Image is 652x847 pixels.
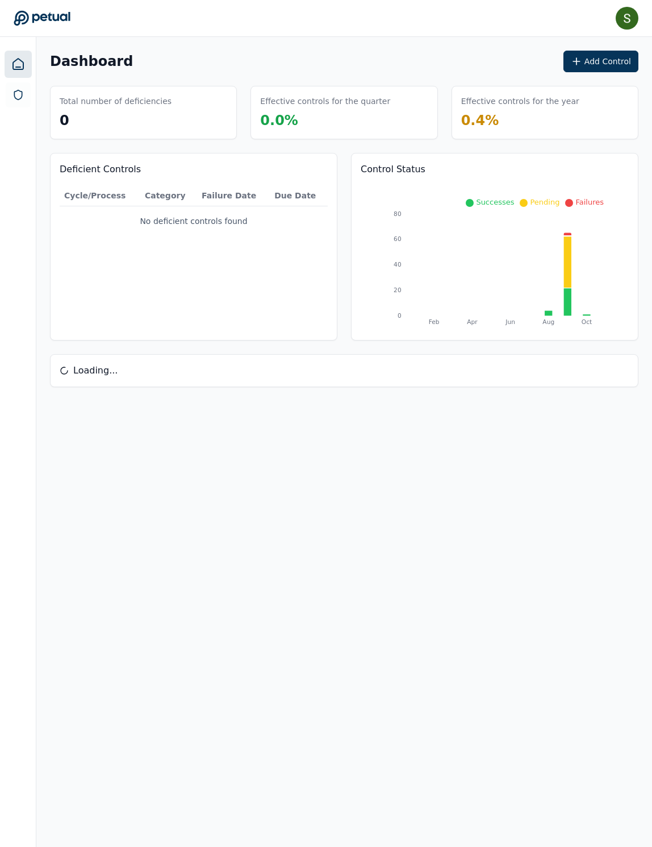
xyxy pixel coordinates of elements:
[270,185,328,206] th: Due Date
[530,198,559,206] span: Pending
[394,261,402,268] tspan: 40
[6,82,31,107] a: SOC 1 Reports
[563,51,638,72] button: Add Control
[14,10,70,26] a: Go to Dashboard
[467,318,478,326] tspan: Apr
[260,113,298,128] span: 0.0 %
[461,113,499,128] span: 0.4 %
[476,198,514,206] span: Successes
[260,96,390,107] h3: Effective controls for the quarter
[60,113,69,128] span: 0
[394,235,402,243] tspan: 60
[616,7,638,30] img: Samuel Tan
[394,287,402,294] tspan: 20
[575,198,604,206] span: Failures
[542,318,554,326] tspan: Aug
[394,210,402,218] tspan: 80
[51,355,638,387] div: Loading...
[398,312,402,319] tspan: 0
[60,206,328,236] td: No deficient controls found
[505,318,515,326] tspan: Jun
[197,185,270,206] th: Failure Date
[50,52,133,70] h1: Dashboard
[361,163,629,176] h3: Control Status
[60,96,172,107] h3: Total number of deficiencies
[582,318,592,326] tspan: Oct
[461,96,579,107] h3: Effective controls for the year
[60,185,140,206] th: Cycle/Process
[5,51,32,78] a: Dashboard
[429,318,440,326] tspan: Feb
[140,185,197,206] th: Category
[60,163,328,176] h3: Deficient Controls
